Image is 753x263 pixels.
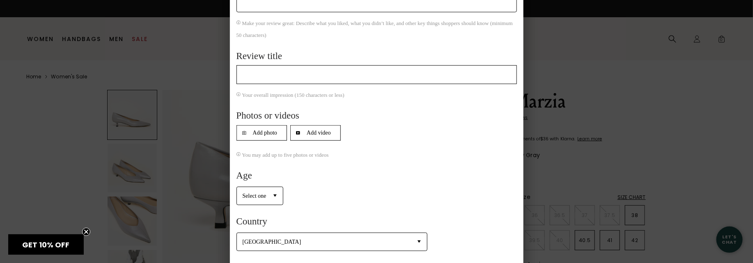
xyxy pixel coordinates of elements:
[8,234,84,255] div: GET 10% OFFClose teaser
[82,228,90,236] button: Close teaser
[236,51,282,61] span: Review title
[236,170,252,181] span: Age
[236,125,287,141] button: Add photo
[253,130,278,136] span: Add photo
[236,110,299,121] span: Photos or videos
[23,240,70,250] span: GET 10% OFF
[242,152,329,158] span: You may add up to five photos or videos
[307,130,331,136] span: Add video
[242,92,344,98] span: Your overall impression (150 characters or less)
[236,216,267,226] span: Country
[236,20,513,38] span: Make your review great: Describe what you liked, what you didn’t like, and other key things shopp...
[290,125,341,141] button: Add video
